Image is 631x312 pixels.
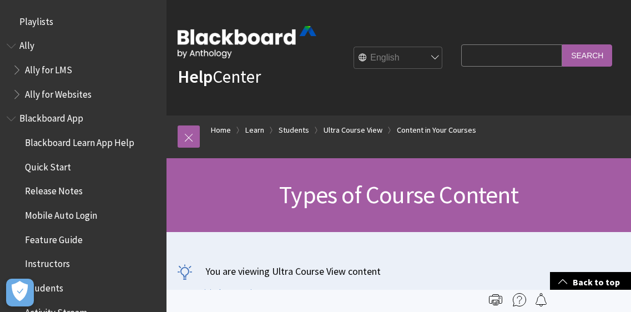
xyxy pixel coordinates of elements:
[6,279,34,306] button: Open Preferences
[25,158,71,173] span: Quick Start
[19,12,53,27] span: Playlists
[25,255,70,270] span: Instructors
[534,293,548,306] img: Follow this page
[354,47,443,69] select: Site Language Selector
[7,12,160,31] nav: Book outline for Playlists
[324,123,382,137] a: Ultra Course View
[7,37,160,104] nav: Book outline for Anthology Ally Help
[279,123,309,137] a: Students
[550,272,631,293] a: Back to top
[25,61,72,76] span: Ally for LMS
[25,182,83,197] span: Release Notes
[25,85,92,100] span: Ally for Websites
[25,230,83,245] span: Feature Guide
[562,44,612,66] input: Search
[489,293,502,306] img: Print
[245,123,264,137] a: Learn
[397,123,476,137] a: Content in Your Courses
[25,279,63,294] span: Students
[178,66,261,88] a: HelpCenter
[211,123,231,137] a: Home
[19,109,83,124] span: Blackboard App
[178,66,213,88] strong: Help
[25,133,134,148] span: Blackboard Learn App Help
[279,179,518,210] span: Types of Course Content
[19,37,34,52] span: Ally
[178,288,282,298] a: Go to Original Course View page.
[513,293,526,306] img: More help
[178,26,316,58] img: Blackboard by Anthology
[178,264,620,278] p: You are viewing Ultra Course View content
[25,206,97,221] span: Mobile Auto Login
